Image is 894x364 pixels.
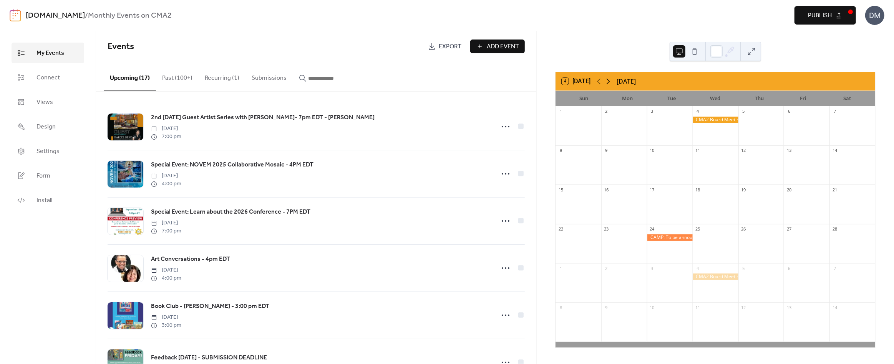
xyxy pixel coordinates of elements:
[88,8,172,23] b: Monthly Events on CMA2
[786,305,792,310] div: 13
[832,226,838,232] div: 28
[649,305,655,310] div: 10
[36,171,50,181] span: Form
[151,254,230,264] a: Art Conversations - 4pm EDT
[36,49,64,58] span: My Events
[151,227,181,235] span: 7:00 pm
[604,109,609,114] div: 2
[151,208,310,217] span: Special Event: Learn about the 2026 Conference - 7PM EDT
[559,76,593,87] button: 4[DATE]
[695,305,701,310] div: 11
[151,133,181,141] span: 7:00 pm
[151,113,375,123] a: 2nd [DATE] Guest Artist Series with [PERSON_NAME]- 7pm EDT - [PERSON_NAME]
[151,160,313,170] span: Special Event: NOVEM 2025 Collaborative Mosaic - 4PM EDT
[36,147,60,156] span: Settings
[832,109,838,114] div: 7
[12,43,84,63] a: My Events
[422,40,467,53] a: Export
[741,187,746,193] div: 19
[737,91,781,106] div: Thu
[786,226,792,232] div: 27
[617,77,636,86] div: [DATE]
[487,42,519,51] span: Add Event
[695,187,701,193] div: 18
[832,187,838,193] div: 21
[151,180,181,188] span: 4:00 pm
[151,255,230,264] span: Art Conversations - 4pm EDT
[36,122,56,132] span: Design
[558,226,564,232] div: 22
[693,117,738,123] div: CMA2 Board Meeting
[794,6,856,25] button: Publish
[439,42,461,51] span: Export
[151,353,267,363] a: Feedback [DATE] - SUBMISSION DEADLINE
[104,62,156,91] button: Upcoming (17)
[151,274,181,282] span: 4:00 pm
[695,265,701,271] div: 4
[12,67,84,88] a: Connect
[558,265,564,271] div: 1
[808,11,832,20] span: Publish
[832,265,838,271] div: 7
[865,6,884,25] div: DM
[12,141,84,161] a: Settings
[558,305,564,310] div: 8
[605,91,649,106] div: Mon
[151,321,181,329] span: 3:00 pm
[649,226,655,232] div: 24
[151,301,269,311] a: Book Club - [PERSON_NAME] - 3:00 pm EDT
[470,40,525,53] button: Add Event
[786,148,792,153] div: 13
[151,125,181,133] span: [DATE]
[558,109,564,114] div: 1
[26,8,85,23] a: [DOMAIN_NAME]
[12,190,84,211] a: Install
[832,148,838,153] div: 14
[562,91,605,106] div: Sun
[604,226,609,232] div: 23
[36,196,52,205] span: Install
[786,187,792,193] div: 20
[151,219,181,227] span: [DATE]
[156,62,199,91] button: Past (100+)
[825,91,869,106] div: Sat
[649,265,655,271] div: 3
[108,38,134,55] span: Events
[781,91,825,106] div: Fri
[245,62,293,91] button: Submissions
[647,234,693,241] div: CAMP: To be announced
[558,148,564,153] div: 8
[832,305,838,310] div: 14
[604,148,609,153] div: 9
[786,265,792,271] div: 6
[151,160,313,170] a: Special Event: NOVEM 2025 Collaborative Mosaic - 4PM EDT
[36,98,53,107] span: Views
[693,273,738,280] div: CMA2 Board Meeting
[151,353,267,362] span: Feedback [DATE] - SUBMISSION DEADLINE
[695,148,701,153] div: 11
[693,91,737,106] div: Wed
[741,148,746,153] div: 12
[12,116,84,137] a: Design
[151,172,181,180] span: [DATE]
[741,265,746,271] div: 5
[85,8,88,23] b: /
[151,302,269,311] span: Book Club - [PERSON_NAME] - 3:00 pm EDT
[604,187,609,193] div: 16
[151,313,181,321] span: [DATE]
[199,62,245,91] button: Recurring (1)
[741,305,746,310] div: 12
[604,265,609,271] div: 2
[12,92,84,112] a: Views
[151,207,310,217] a: Special Event: Learn about the 2026 Conference - 7PM EDT
[151,266,181,274] span: [DATE]
[604,305,609,310] div: 9
[649,148,655,153] div: 10
[650,91,693,106] div: Tue
[741,109,746,114] div: 5
[695,109,701,114] div: 4
[12,165,84,186] a: Form
[741,226,746,232] div: 26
